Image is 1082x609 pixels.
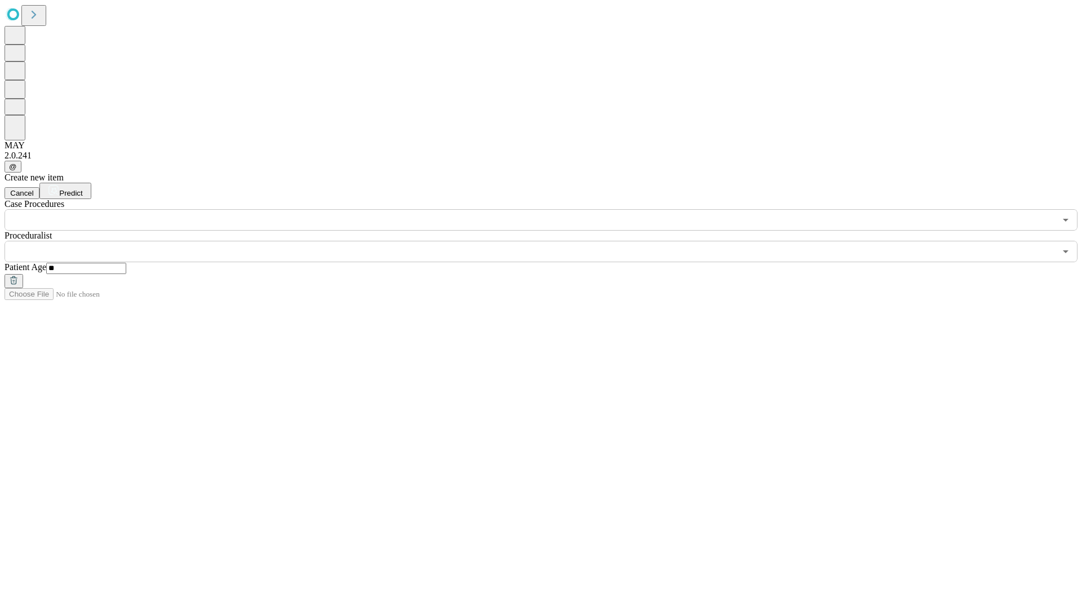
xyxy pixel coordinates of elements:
div: 2.0.241 [5,151,1077,161]
span: Proceduralist [5,231,52,240]
button: Open [1058,244,1074,259]
span: Patient Age [5,262,46,272]
button: @ [5,161,21,173]
button: Cancel [5,187,39,199]
span: Scheduled Procedure [5,199,64,209]
span: Cancel [10,189,34,197]
span: @ [9,162,17,171]
button: Open [1058,212,1074,228]
span: Create new item [5,173,64,182]
button: Predict [39,183,91,199]
div: MAY [5,140,1077,151]
span: Predict [59,189,82,197]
